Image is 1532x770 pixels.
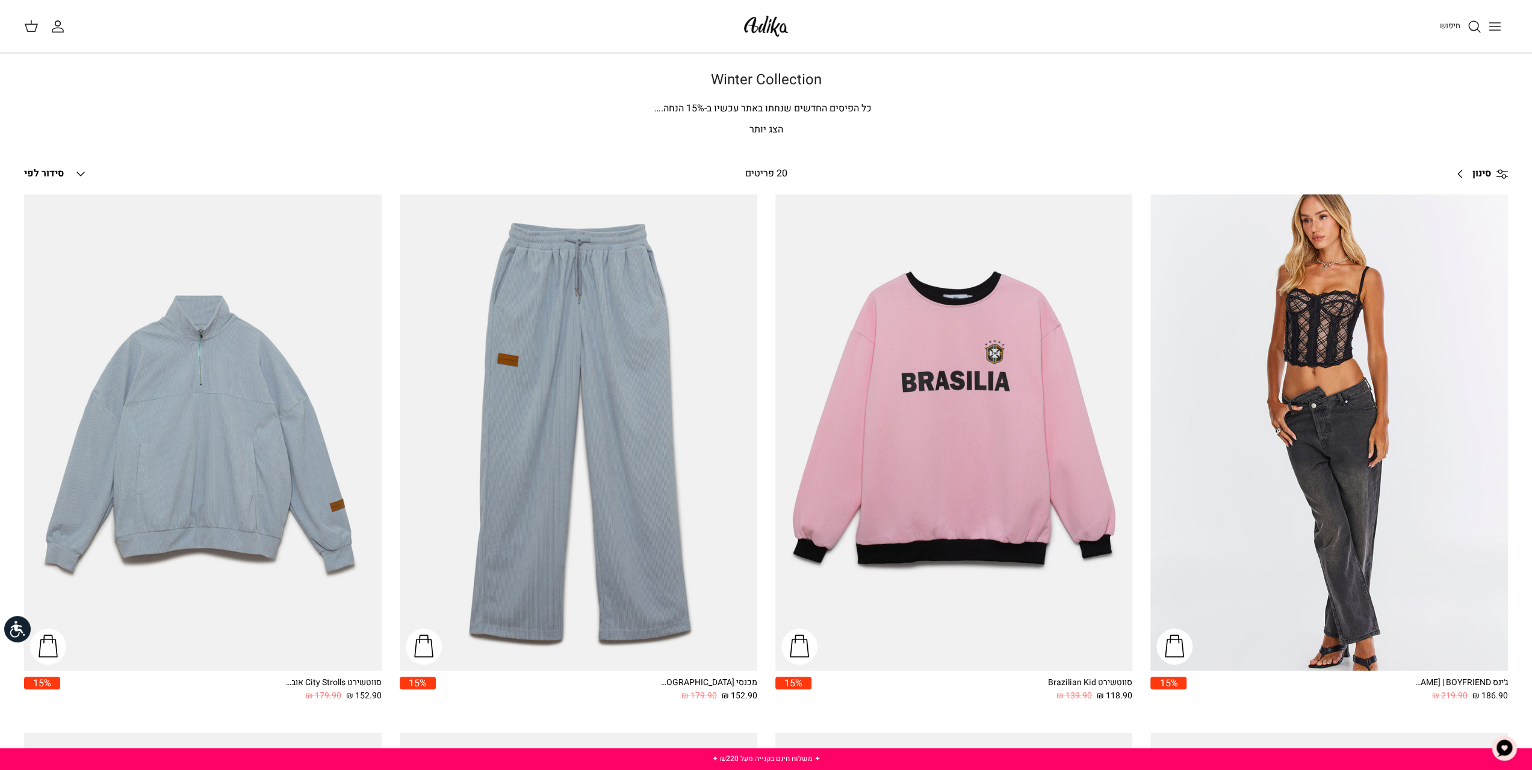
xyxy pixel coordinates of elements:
[1486,730,1522,766] button: צ'אט
[1440,20,1460,31] span: חיפוש
[1056,689,1092,703] span: 139.90 ₪
[436,677,757,703] a: מכנסי [GEOGRAPHIC_DATA] 152.90 ₪ 179.90 ₪
[1412,677,1508,689] div: ג׳ינס All Or Nothing [PERSON_NAME] | BOYFRIEND
[1472,166,1491,182] span: סינון
[722,689,757,703] span: 152.90 ₪
[1150,194,1508,671] a: ג׳ינס All Or Nothing קריס-קרוס | BOYFRIEND
[775,194,1133,671] a: סווטשירט Brazilian Kid
[661,677,757,689] div: מכנסי [GEOGRAPHIC_DATA]
[24,677,60,703] a: 15%
[60,677,382,703] a: סווטשירט City Strolls אוברסייז 152.90 ₪ 179.90 ₪
[1472,689,1508,703] span: 186.90 ₪
[24,161,88,187] button: סידור לפי
[345,72,1188,89] h1: Winter Collection
[1036,677,1132,689] div: סווטשירט Brazilian Kid
[775,677,811,689] span: 15%
[686,101,697,116] span: 15
[654,101,704,116] span: % הנחה.
[51,19,70,34] a: החשבון שלי
[1448,160,1508,188] a: סינון
[345,122,1188,138] p: הצג יותר
[1150,677,1186,689] span: 15%
[704,101,872,116] span: כל הפיסים החדשים שנחתו באתר עכשיו ב-
[1097,689,1132,703] span: 118.90 ₪
[400,194,757,671] a: מכנסי טרנינג City strolls
[1481,13,1508,40] button: Toggle menu
[285,677,382,689] div: סווטשירט City Strolls אוברסייז
[811,677,1133,703] a: סווטשירט Brazilian Kid 118.90 ₪ 139.90 ₪
[306,689,341,703] span: 179.90 ₪
[1150,677,1186,703] a: 15%
[1432,689,1468,703] span: 219.90 ₪
[346,689,382,703] span: 152.90 ₪
[400,677,436,689] span: 15%
[24,677,60,689] span: 15%
[1186,677,1508,703] a: ג׳ינס All Or Nothing [PERSON_NAME] | BOYFRIEND 186.90 ₪ 219.90 ₪
[601,166,931,182] div: 20 פריטים
[775,677,811,703] a: 15%
[400,677,436,703] a: 15%
[681,689,717,703] span: 179.90 ₪
[24,166,64,181] span: סידור לפי
[712,753,820,764] a: ✦ משלוח חינם בקנייה מעל ₪220 ✦
[1440,19,1481,34] a: חיפוש
[740,12,792,40] img: Adika IL
[24,194,382,671] a: סווטשירט City Strolls אוברסייז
